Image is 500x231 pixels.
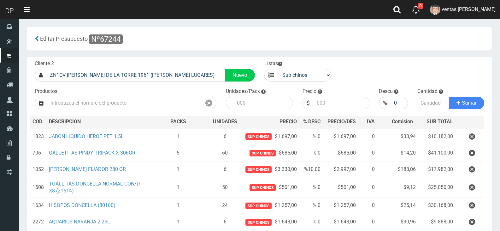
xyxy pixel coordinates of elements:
[323,214,358,230] td: $1.648,00
[392,119,416,125] span: Comision .
[323,178,358,198] td: $501,00
[442,6,496,12] span: ventas [PERSON_NAME]
[49,150,135,156] a: GALLETITAS PINDY TRIPACK X 306GR
[358,198,377,214] td: 0
[323,128,358,145] td: $1.697,00
[30,214,46,230] td: 2272
[377,178,419,198] td: $9,12
[146,128,210,145] td: 1
[240,198,299,214] td: $1.257,00
[323,161,358,178] td: $2.997,00
[367,119,375,125] span: IVA
[418,198,455,214] td: $30.168,00
[40,35,88,42] span: Editar Presupuesto
[240,161,299,178] td: $3.330,00
[210,116,240,128] th: UNIDADES
[358,161,377,178] td: 0
[47,69,225,82] input: Consumidor Final
[210,161,240,178] td: 6
[30,145,46,161] td: 706
[358,128,377,145] td: 0
[417,97,450,109] input: Cantidad
[30,161,46,178] td: 1052
[299,145,323,161] td: % 0
[418,128,455,145] td: $10.182,00
[210,178,240,198] td: 50
[314,97,370,109] input: 000
[377,161,419,178] td: $183,06
[240,214,299,230] td: $1.648,00
[299,198,323,214] td: % 0
[226,88,260,95] label: Unidades/Pack
[240,128,299,145] td: $1.697,00
[430,4,440,15] img: User Image
[30,128,46,145] td: 1823
[299,214,323,230] td: % 0
[264,60,282,67] label: Listas
[35,60,54,67] label: Cliente 2
[250,184,276,191] span: Sup chinos
[49,133,124,139] a: JABON LIQUIDO HEROE PET 1.5L
[146,116,210,128] th: PACKS
[210,145,240,161] td: 60
[58,119,81,125] span: CRIPCION
[379,88,393,95] label: Descu
[323,145,358,161] td: $685,00
[426,118,453,125] span: SUB TOTAL
[279,118,297,125] span: PRECIO
[303,88,316,95] label: Precio
[35,88,57,95] label: Productos
[303,97,314,109] div: $
[299,161,323,178] td: %10.00
[245,166,272,173] span: Sup chinos
[377,145,419,161] td: $14,20
[146,161,210,178] td: 1
[377,214,419,230] td: $30,96
[418,161,455,178] td: $17.982,00
[30,178,46,198] td: 1508
[146,198,210,214] td: 1
[418,214,455,230] td: $9.888,00
[146,214,210,230] td: 1
[225,69,255,82] a: Nuevo
[240,178,299,198] td: $501,00
[358,178,377,198] td: 0
[245,219,272,226] span: Sup chinos
[49,219,110,225] a: AQUARIUS NARANJA 2.25L
[234,97,293,109] input: 000
[358,145,377,161] td: 0
[391,97,408,109] input: 000
[377,128,419,145] td: $33,94
[47,97,202,109] input: Introduzca el nombre del producto
[146,145,210,161] td: 5
[418,3,423,9] span: 0
[323,198,358,214] td: $1.257,00
[303,119,321,125] span: % DESC
[418,178,455,198] td: $25.050,00
[49,202,115,208] a: HISOPOS DONCELLA (80100)
[210,214,240,230] td: 6
[418,145,455,161] td: $41.100,00
[299,128,323,145] td: % 0
[240,145,299,161] td: $685,00
[462,100,477,106] span: Sumar
[379,97,391,109] div: %
[210,198,240,214] td: 24
[89,34,123,44] span: Nº67244
[327,119,356,125] span: PRECIO/DES
[417,88,438,95] label: Cantidad
[377,198,419,214] td: $25,14
[449,97,484,109] button: Sumar
[30,198,46,214] td: 1634
[146,178,210,198] td: 1
[210,128,240,145] td: 6
[358,214,377,230] td: 0
[299,178,323,198] td: % 0
[250,150,276,156] span: Sup chinos
[49,166,126,172] a: [PERSON_NAME] FIJADOR 280 GR
[245,133,272,140] span: Sup chinos
[46,116,146,128] th: DES
[30,116,46,128] th: COD
[245,203,272,209] span: Sup chinos
[49,181,140,194] a: TOALLITAS DONCELLA NORMAL CON/D X8 (21614)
